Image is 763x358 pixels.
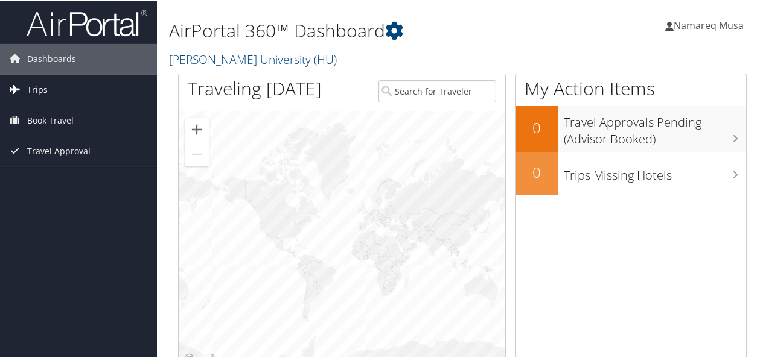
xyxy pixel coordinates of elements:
[674,17,744,31] span: Namareq Musa
[185,141,209,165] button: Zoom out
[378,79,497,101] input: Search for Traveler
[516,116,558,137] h2: 0
[169,17,560,42] h1: AirPortal 360™ Dashboard
[169,50,340,66] a: [PERSON_NAME] University (HU)
[27,8,147,36] img: airportal-logo.png
[27,135,91,165] span: Travel Approval
[516,105,746,151] a: 0Travel Approvals Pending (Advisor Booked)
[27,43,76,73] span: Dashboards
[27,74,48,104] span: Trips
[516,161,558,181] h2: 0
[185,116,209,140] button: Zoom in
[564,160,746,183] h3: Trips Missing Hotels
[27,104,74,134] span: Book Travel
[564,107,746,146] h3: Travel Approvals Pending (Advisor Booked)
[665,6,756,42] a: Namareq Musa
[188,75,322,100] h1: Traveling [DATE]
[516,75,746,100] h1: My Action Items
[516,151,746,193] a: 0Trips Missing Hotels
